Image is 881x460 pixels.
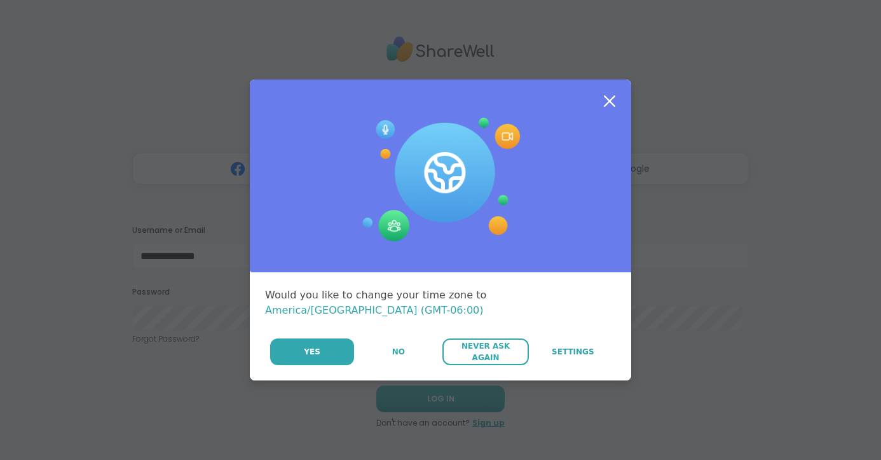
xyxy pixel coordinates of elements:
div: Would you like to change your time zone to [265,288,616,318]
span: America/[GEOGRAPHIC_DATA] (GMT-06:00) [265,304,484,316]
span: No [392,346,405,358]
span: Settings [552,346,594,358]
button: Yes [270,338,354,365]
img: Session Experience [361,118,520,242]
span: Never Ask Again [449,340,522,363]
a: Settings [530,338,616,365]
button: No [355,338,441,365]
span: Yes [304,346,320,358]
button: Never Ask Again [442,338,528,365]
